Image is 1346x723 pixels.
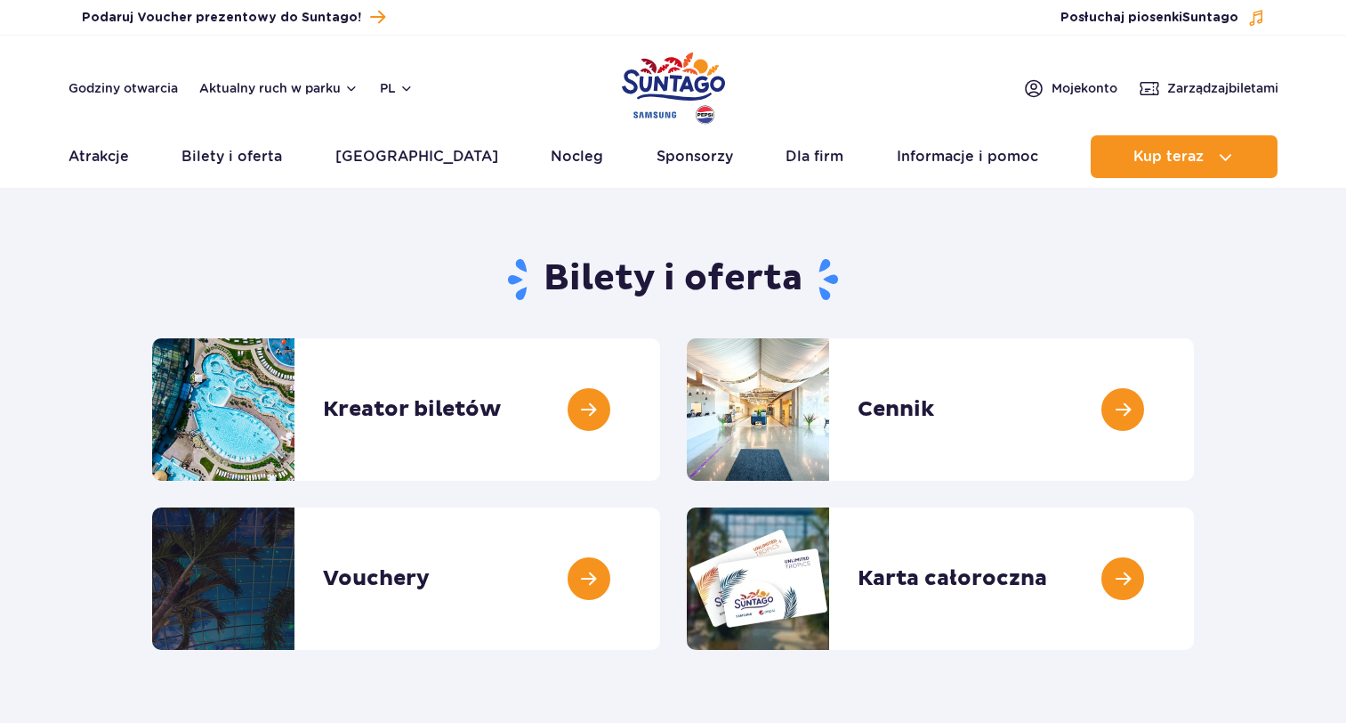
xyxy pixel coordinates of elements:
[1182,12,1238,24] span: Suntago
[657,135,733,178] a: Sponsorzy
[82,9,361,27] span: Podaruj Voucher prezentowy do Suntago!
[335,135,498,178] a: [GEOGRAPHIC_DATA]
[1139,77,1278,99] a: Zarządzajbiletami
[1060,9,1238,27] span: Posłuchaj piosenki
[69,135,129,178] a: Atrakcje
[551,135,603,178] a: Nocleg
[1052,79,1117,97] span: Moje konto
[897,135,1038,178] a: Informacje i pomoc
[152,256,1194,303] h1: Bilety i oferta
[181,135,282,178] a: Bilety i oferta
[1133,149,1204,165] span: Kup teraz
[69,79,178,97] a: Godziny otwarcia
[199,81,359,95] button: Aktualny ruch w parku
[1023,77,1117,99] a: Mojekonto
[380,79,414,97] button: pl
[622,45,725,126] a: Park of Poland
[1091,135,1277,178] button: Kup teraz
[786,135,843,178] a: Dla firm
[1060,9,1265,27] button: Posłuchaj piosenkiSuntago
[1167,79,1278,97] span: Zarządzaj biletami
[82,5,385,29] a: Podaruj Voucher prezentowy do Suntago!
